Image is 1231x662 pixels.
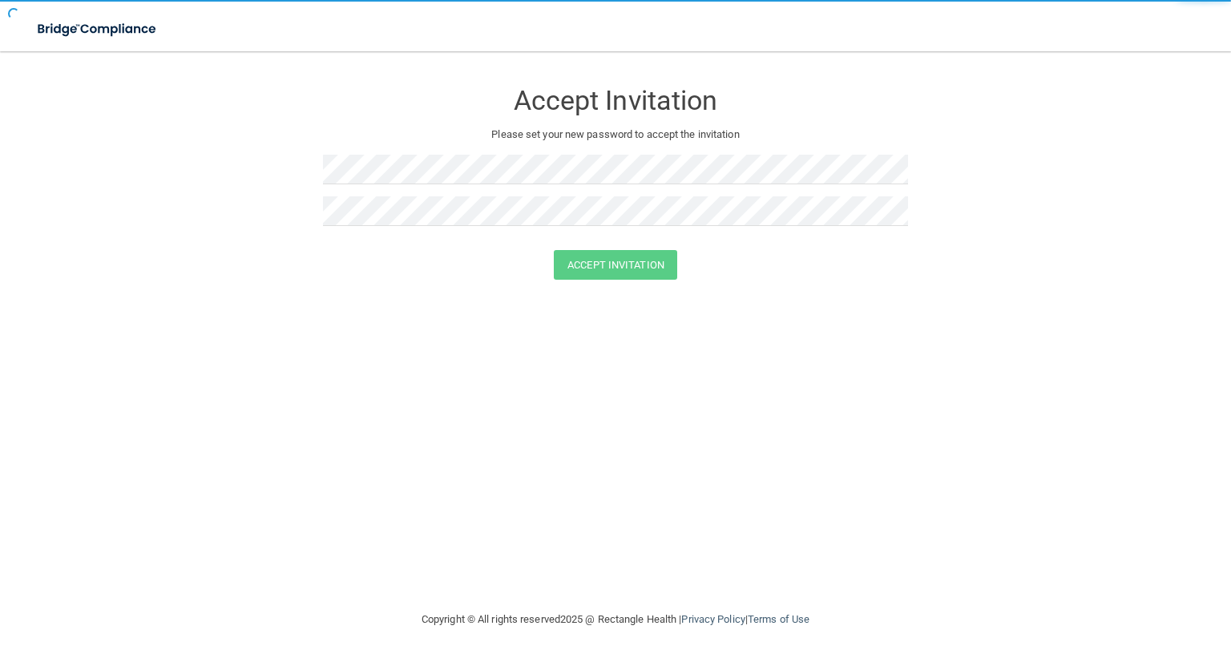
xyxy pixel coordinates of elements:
[681,613,745,625] a: Privacy Policy
[554,250,677,280] button: Accept Invitation
[748,613,809,625] a: Terms of Use
[24,13,172,46] img: bridge_compliance_login_screen.278c3ca4.svg
[323,594,908,645] div: Copyright © All rights reserved 2025 @ Rectangle Health | |
[335,125,896,144] p: Please set your new password to accept the invitation
[323,86,908,115] h3: Accept Invitation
